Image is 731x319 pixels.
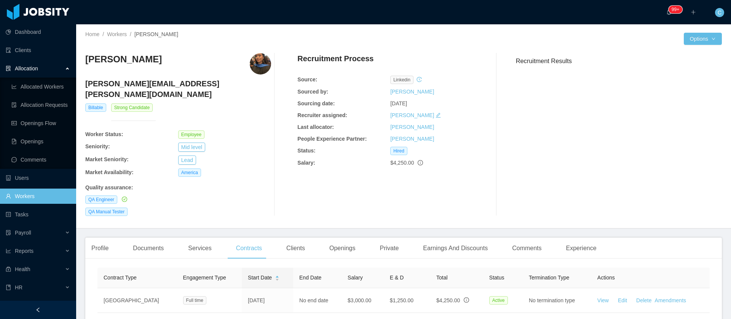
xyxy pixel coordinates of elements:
a: View [597,297,609,303]
span: / [130,31,131,37]
span: $4,250.00 [436,297,460,303]
i: icon: check-circle [122,197,127,202]
i: icon: file-protect [6,230,11,235]
a: Workers [107,31,127,37]
a: [PERSON_NAME] [390,136,434,142]
span: Active [489,296,508,305]
b: Last allocator: [297,124,334,130]
a: icon: check-circle [120,196,127,202]
span: $4,250.00 [390,160,414,166]
span: Termination Type [529,275,569,281]
span: QA Manual Tester [85,208,128,216]
i: icon: medicine-box [6,267,11,272]
div: Experience [560,238,603,259]
i: icon: plus [691,10,696,15]
i: icon: caret-down [275,278,279,280]
i: icon: history [417,77,422,82]
a: icon: messageComments [11,152,70,167]
b: Sourcing date: [297,100,335,106]
div: Openings [323,238,362,259]
div: Profile [85,238,115,259]
button: Lead [178,156,196,165]
span: Engagement Type [183,275,226,281]
span: Allocation [15,65,38,71]
span: Employee [178,130,204,139]
a: [PERSON_NAME] [390,124,434,130]
span: Payroll [15,230,31,236]
span: Full time [183,296,206,305]
span: $3,000.00 [348,297,371,303]
td: No end date [293,288,342,313]
a: icon: file-doneAllocation Requests [11,97,70,113]
i: icon: bell [666,10,672,15]
div: Comments [506,238,547,259]
b: Source: [297,76,317,83]
span: Status [489,275,504,281]
b: Seniority: [85,143,110,149]
b: Market Seniority: [85,156,129,162]
a: icon: robotUsers [6,170,70,186]
td: [GEOGRAPHIC_DATA] [97,288,177,313]
a: icon: line-chartAllocated Workers [11,79,70,94]
span: Contract Type [104,275,137,281]
span: End Date [299,275,321,281]
span: Salary [348,275,363,281]
a: Delete [636,297,651,303]
span: America [178,168,201,177]
span: [PERSON_NAME] [134,31,178,37]
span: E & D [390,275,404,281]
a: icon: file-textOpenings [11,134,70,149]
a: icon: userWorkers [6,189,70,204]
a: icon: auditClients [6,43,70,58]
span: HR [15,284,22,290]
img: 431909c3-93e9-4bf8-a569-3bb8ecbe2ab3_6656498f81903-400w.png [250,53,271,75]
i: icon: caret-up [275,275,279,277]
div: Private [374,238,405,259]
span: Health [15,266,30,272]
b: Recruiter assigned: [297,112,347,118]
i: icon: solution [6,66,11,71]
a: icon: pie-chartDashboard [6,24,70,40]
span: info-circle [418,160,423,165]
a: Amendments [655,297,686,303]
div: Sort [275,275,279,280]
td: [DATE] [242,288,293,313]
span: linkedin [390,76,413,84]
b: Status: [297,148,315,154]
i: icon: line-chart [6,248,11,254]
span: Strong Candidate [111,103,153,112]
b: Salary: [297,160,315,166]
div: Earnings And Discounts [417,238,494,259]
a: [PERSON_NAME] [390,89,434,95]
h4: [PERSON_NAME][EMAIL_ADDRESS][PERSON_NAME][DOMAIN_NAME] [85,78,271,100]
i: icon: book [6,285,11,290]
div: Contracts [230,238,268,259]
span: Hired [390,147,407,155]
a: icon: profileTasks [6,207,70,222]
b: Sourced by: [297,89,328,95]
i: icon: edit [436,113,441,118]
b: People Experience Partner: [297,136,367,142]
span: C [718,8,721,17]
span: Start Date [248,274,272,282]
span: / [102,31,104,37]
b: Worker Status: [85,131,123,137]
span: Billable [85,103,106,112]
a: Edit [618,297,627,303]
a: [PERSON_NAME] [390,112,434,118]
b: Market Availability: [85,169,134,175]
button: Mid level [178,143,205,152]
a: icon: idcardOpenings Flow [11,116,70,131]
span: info-circle [464,297,469,303]
span: QA Engineer [85,195,117,204]
div: Documents [127,238,170,259]
span: Total [436,275,448,281]
a: Home [85,31,99,37]
div: Services [182,238,217,259]
span: [DATE] [390,100,407,106]
b: Quality assurance : [85,184,133,190]
div: Clients [280,238,311,259]
h3: [PERSON_NAME] [85,53,162,65]
sup: 211 [669,6,682,13]
h3: Recruitment Results [516,56,722,66]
